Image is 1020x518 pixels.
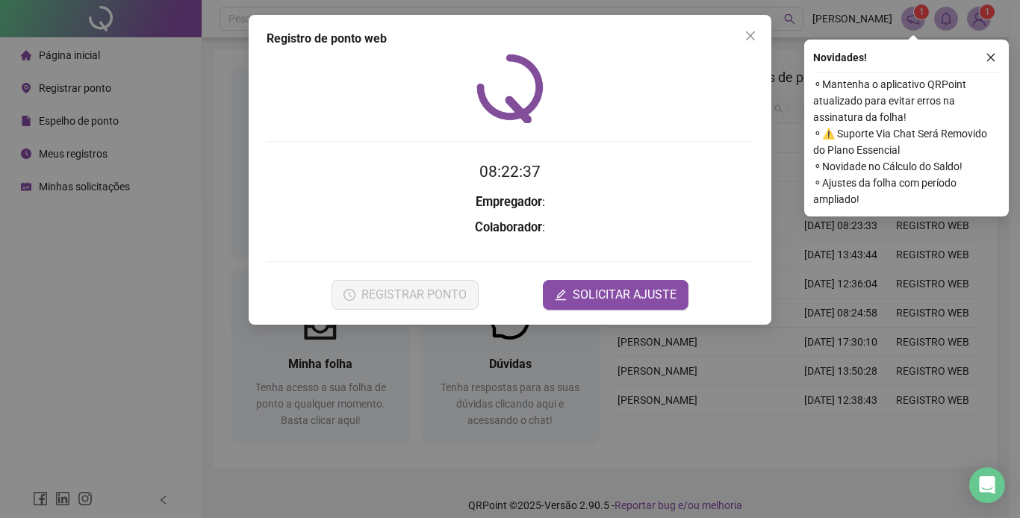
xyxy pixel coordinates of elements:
button: editSOLICITAR AJUSTE [543,280,688,310]
strong: Colaborador [475,220,542,234]
span: ⚬ Ajustes da folha com período ampliado! [813,175,1000,207]
time: 08:22:37 [479,163,541,181]
h3: : [267,218,753,237]
img: QRPoint [476,54,544,123]
span: close [986,52,996,63]
span: Novidades ! [813,49,867,66]
button: REGISTRAR PONTO [332,280,479,310]
span: ⚬ Mantenha o aplicativo QRPoint atualizado para evitar erros na assinatura da folha! [813,76,1000,125]
span: ⚬ ⚠️ Suporte Via Chat Será Removido do Plano Essencial [813,125,1000,158]
span: SOLICITAR AJUSTE [573,286,677,304]
span: close [744,30,756,42]
span: ⚬ Novidade no Cálculo do Saldo! [813,158,1000,175]
strong: Empregador [476,195,542,209]
button: Close [738,24,762,48]
div: Registro de ponto web [267,30,753,48]
h3: : [267,193,753,212]
span: edit [555,289,567,301]
div: Open Intercom Messenger [969,467,1005,503]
